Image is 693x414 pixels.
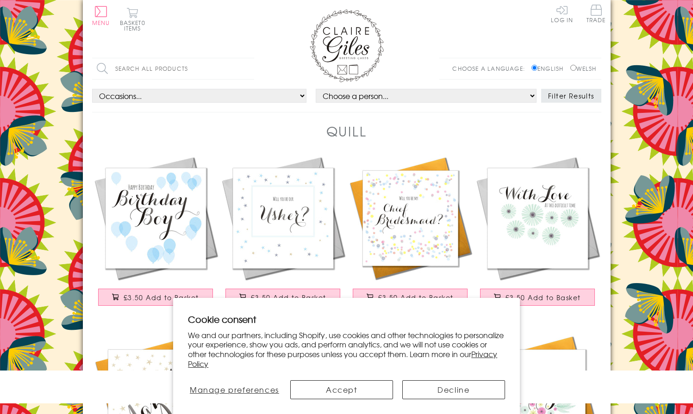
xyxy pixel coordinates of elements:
[378,293,454,302] span: £3.50 Add to Basket
[188,348,497,369] a: Privacy Policy
[188,313,505,326] h2: Cookie consent
[402,380,505,399] button: Decline
[531,65,537,71] input: English
[347,154,474,315] a: Wedding Card, Dots, Will you be my Chief Bridesmaid? £3.50 Add to Basket
[474,154,601,282] img: Sympathy, Sorry, Thinking of you Card, Flowers, With Love
[474,154,601,315] a: Sympathy, Sorry, Thinking of you Card, Flowers, With Love £3.50 Add to Basket
[92,58,254,79] input: Search all products
[92,6,110,25] button: Menu
[188,330,505,369] p: We and our partners, including Shopify, use cookies and other technologies to personalize your ex...
[347,154,474,282] img: Wedding Card, Dots, Will you be my Chief Bridesmaid?
[452,64,530,73] p: Choose a language:
[570,64,597,73] label: Welsh
[551,5,573,23] a: Log In
[219,154,347,315] a: Wedding Card, Stars, Will you be our Usher? £3.50 Add to Basket
[570,65,576,71] input: Welsh
[219,154,347,282] img: Wedding Card, Stars, Will you be our Usher?
[245,58,254,79] input: Search
[120,7,145,31] button: Basket0 items
[190,384,279,395] span: Manage preferences
[251,293,326,302] span: £3.50 Add to Basket
[124,293,199,302] span: £3.50 Add to Basket
[188,380,281,399] button: Manage preferences
[353,289,468,306] button: £3.50 Add to Basket
[92,154,219,282] img: Birthday Card, Blue Balloons, Happy Birthday Birthday Boy
[225,289,340,306] button: £3.50 Add to Basket
[587,5,606,25] a: Trade
[506,293,581,302] span: £3.50 Add to Basket
[480,289,595,306] button: £3.50 Add to Basket
[290,380,393,399] button: Accept
[124,19,145,32] span: 0 items
[531,64,568,73] label: English
[92,154,219,315] a: Birthday Card, Blue Balloons, Happy Birthday Birthday Boy £3.50 Add to Basket
[98,289,213,306] button: £3.50 Add to Basket
[326,122,367,141] h1: Quill
[92,19,110,27] span: Menu
[310,9,384,82] img: Claire Giles Greetings Cards
[541,89,601,103] button: Filter Results
[587,5,606,23] span: Trade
